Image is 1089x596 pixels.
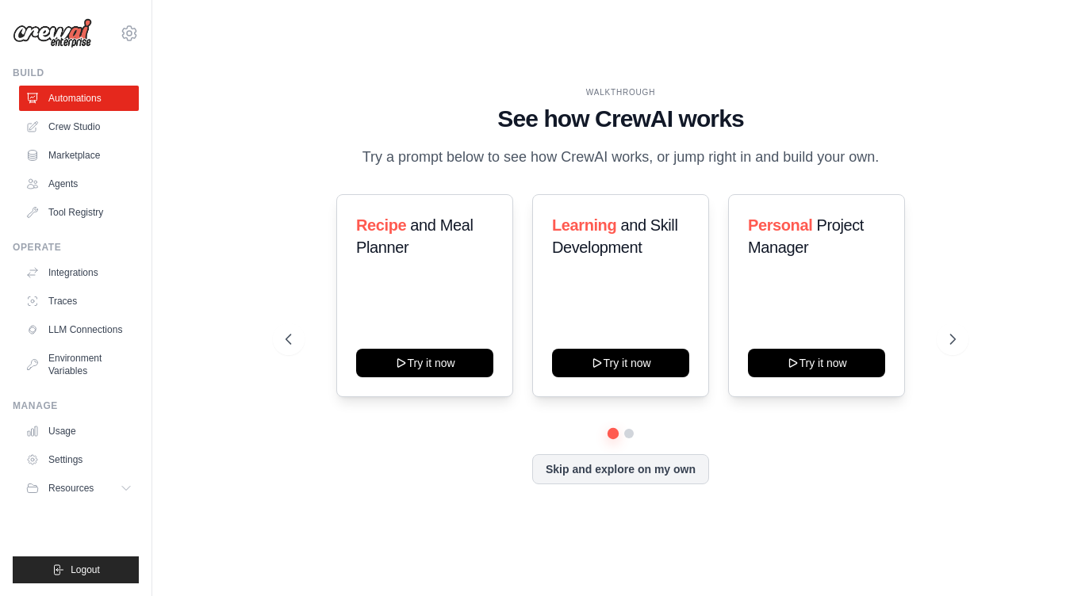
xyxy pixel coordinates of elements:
[19,346,139,384] a: Environment Variables
[19,200,139,225] a: Tool Registry
[19,86,139,111] a: Automations
[13,18,92,48] img: Logo
[356,216,406,234] span: Recipe
[19,418,139,444] a: Usage
[13,67,139,79] div: Build
[19,288,139,314] a: Traces
[71,564,100,576] span: Logout
[286,105,957,133] h1: See how CrewAI works
[48,482,94,495] span: Resources
[19,114,139,139] a: Crew Studio
[13,556,139,583] button: Logout
[19,476,139,501] button: Resources
[19,317,139,342] a: LLM Connections
[19,260,139,285] a: Integrations
[552,216,677,256] span: and Skill Development
[356,349,493,377] button: Try it now
[13,241,139,254] div: Operate
[13,399,139,412] div: Manage
[552,349,689,377] button: Try it now
[552,216,616,234] span: Learning
[19,447,139,472] a: Settings
[532,454,709,484] button: Skip and explore on my own
[286,86,957,98] div: WALKTHROUGH
[355,146,888,169] p: Try a prompt below to see how CrewAI works, or jump right in and build your own.
[19,171,139,197] a: Agents
[19,143,139,168] a: Marketplace
[748,216,812,234] span: Personal
[356,216,473,256] span: and Meal Planner
[748,349,885,377] button: Try it now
